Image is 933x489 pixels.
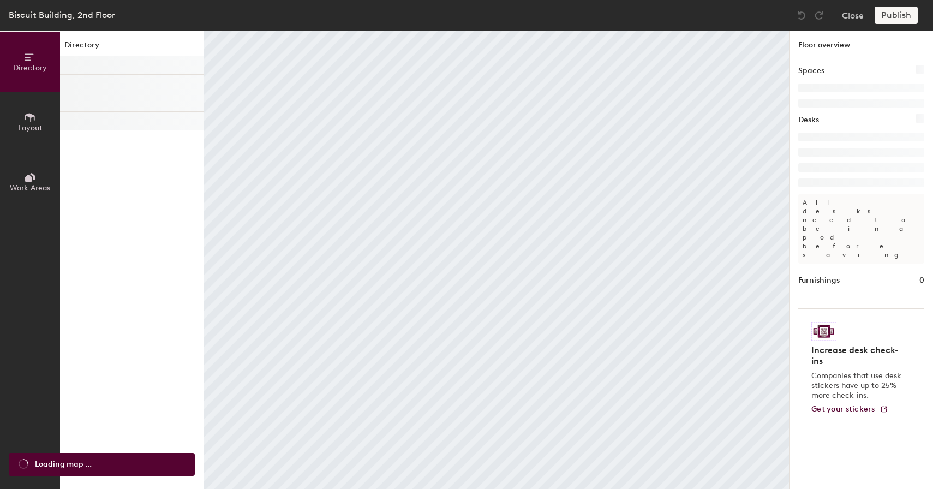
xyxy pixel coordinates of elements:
h1: Spaces [798,65,824,77]
h4: Increase desk check-ins [811,345,905,367]
span: Work Areas [10,183,50,193]
h1: 0 [919,275,924,287]
h1: Furnishings [798,275,840,287]
span: Layout [18,123,43,133]
p: All desks need to be in a pod before saving [798,194,924,264]
h1: Desks [798,114,819,126]
h1: Directory [60,39,204,56]
h1: Floor overview [790,31,933,56]
a: Get your stickers [811,405,888,414]
img: Sticker logo [811,322,836,341]
p: Companies that use desk stickers have up to 25% more check-ins. [811,371,905,401]
canvas: Map [204,31,789,489]
button: Close [842,7,864,24]
img: Redo [814,10,824,21]
div: Biscuit Building, 2nd Floor [9,8,115,22]
img: Undo [796,10,807,21]
span: Directory [13,63,47,73]
span: Loading map ... [35,458,92,470]
span: Get your stickers [811,404,875,414]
